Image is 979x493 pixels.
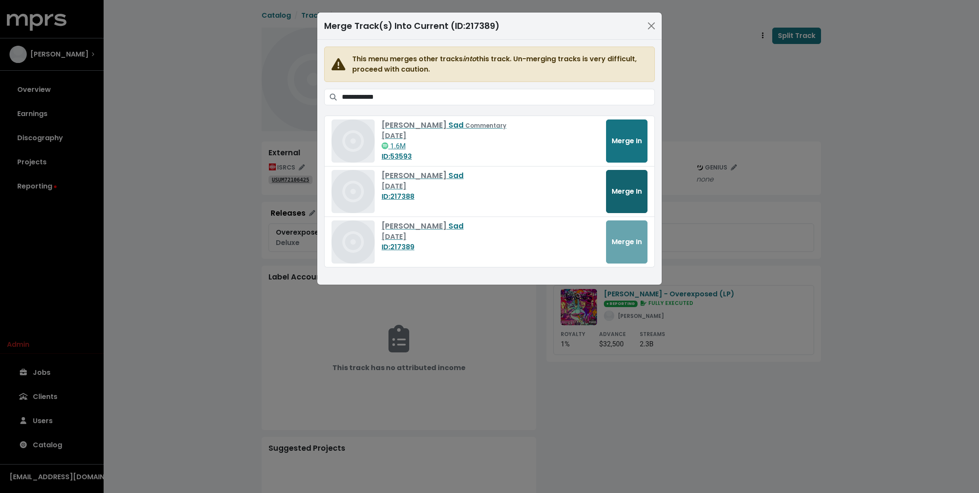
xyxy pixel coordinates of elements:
span: [PERSON_NAME] [382,221,448,231]
span: Merge In [612,136,642,146]
div: [DATE] [382,232,599,242]
div: ID: 217388 [382,192,599,202]
div: ID: 53593 [382,151,599,162]
div: [DATE] [382,131,599,141]
div: Sad [382,170,599,181]
div: Sad [382,119,599,131]
button: Merge In [606,170,647,213]
a: [PERSON_NAME] Sad[DATE]ID:217388 [382,170,599,202]
img: Album art for this track [332,119,375,163]
i: into [463,54,476,64]
span: Merge In [612,186,642,196]
img: Album art for this track [332,220,375,264]
a: [PERSON_NAME] Sad[DATE]ID:217389 [382,220,599,252]
input: Search tracks [342,89,655,105]
div: Sad [382,220,599,232]
span: This menu merges other tracks this track. Un-merging tracks is very difficult, proceed with caution. [352,54,647,75]
div: [DATE] [382,181,599,192]
img: Album art for this track [332,170,375,213]
span: [PERSON_NAME] [382,170,448,181]
div: ID: 217389 [382,242,599,252]
button: Close [644,19,658,33]
div: 1.6M [382,141,599,151]
button: Merge In [606,119,647,163]
div: Merge Track(s) Into Current (ID: 217389 ) [324,19,499,32]
small: Commentary [465,122,506,130]
span: [PERSON_NAME] [382,120,448,130]
a: [PERSON_NAME] Sad Commentary[DATE] 1.6MID:53593 [382,119,599,162]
